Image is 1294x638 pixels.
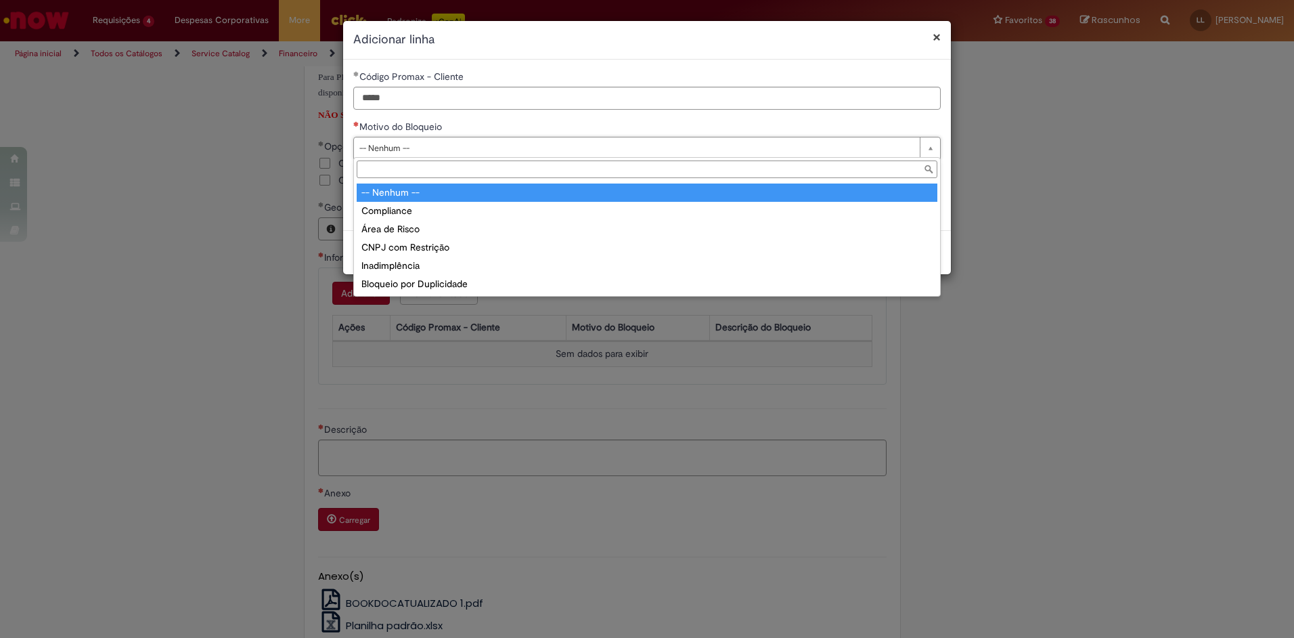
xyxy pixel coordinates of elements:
div: Bloqueio por Duplicidade [357,275,937,293]
div: CNPJ com Restrição [357,238,937,257]
div: -- Nenhum -- [357,184,937,202]
div: Compliance [357,202,937,220]
ul: Motivo do Bloqueio [354,181,940,296]
div: Área de Risco [357,220,937,238]
div: Inadimplência [357,257,937,275]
